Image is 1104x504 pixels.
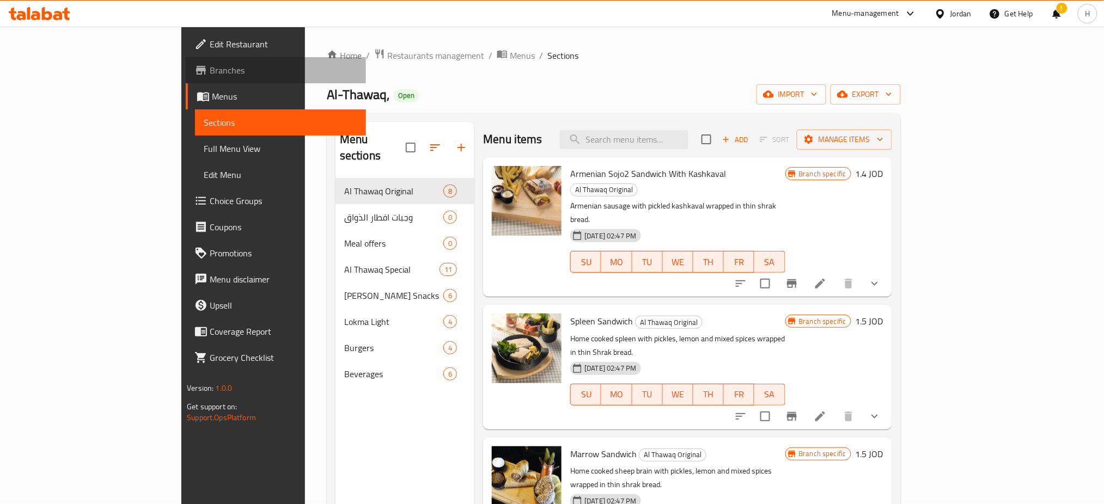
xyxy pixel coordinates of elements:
div: [PERSON_NAME] Snacks6 [336,282,474,309]
span: TH [698,386,719,402]
span: Grocery Checklist [210,351,357,364]
a: Support.OpsPlatform [187,410,256,425]
button: WE [663,251,693,273]
button: SU [570,251,601,273]
span: Choice Groups [210,194,357,207]
div: Al Thawaq Special [344,263,440,276]
a: Edit menu item [814,277,827,290]
button: MO [601,251,632,273]
div: Lokma Light4 [336,309,474,335]
span: Branches [210,64,357,77]
span: FR [728,254,750,270]
span: Spleen Sandwich [570,313,633,329]
button: Add section [448,134,474,161]
span: Menu disclaimer [210,273,357,286]
a: Branches [186,57,366,83]
span: Menus [510,49,535,62]
button: Branch-specific-item [779,271,805,297]
span: Lokma Light [344,315,443,328]
span: Edit Restaurant [210,38,357,51]
span: Al Thawaq Original [571,183,637,196]
div: Burgers4 [336,335,474,361]
span: export [839,88,892,101]
span: Sections [547,49,578,62]
span: Promotions [210,247,357,260]
span: Select to update [754,405,777,428]
span: 0 [444,238,456,249]
p: Home cooked spleen with pickles, lemon and mixed spices wrapped in thin Shrak bread. [570,332,785,359]
span: Beverages [344,367,443,380]
a: Sections [195,109,366,136]
button: FR [724,251,754,273]
p: Home cooked sheep brain with pickles, lemon and mixed spices wrapped in thin shrak bread. [570,464,785,491]
div: items [443,237,457,250]
li: / [366,49,370,62]
span: SU [575,254,597,270]
span: 1.0.0 [216,381,233,395]
div: items [443,341,457,354]
span: Marrow Sandwich [570,446,637,462]
div: Al Thawaq Original [639,448,706,462]
span: Select to update [754,272,777,295]
button: WE [663,384,693,405]
h6: 1.5 JOD [856,446,883,462]
span: SU [575,386,597,402]
button: FR [724,384,754,405]
span: WE [667,386,689,402]
div: items [443,185,457,198]
span: Get support on: [187,399,237,414]
button: sort-choices [728,271,754,297]
span: 11 [440,265,456,275]
span: 6 [444,369,456,379]
span: [DATE] 02:47 PM [580,231,641,241]
nav: Menu sections [336,174,474,391]
div: Al Thawaq Special11 [336,256,474,282]
span: FR [728,386,750,402]
span: 4 [444,317,456,327]
div: items [440,263,457,276]
div: items [443,211,457,224]
div: items [443,289,457,302]
svg: Show Choices [868,410,881,423]
div: Open [394,89,419,102]
span: TU [637,386,658,402]
a: Upsell [186,292,366,318]
span: Full Menu View [204,142,357,155]
span: وجبات افطار الذواق [344,211,443,224]
span: Edit Menu [204,168,357,181]
a: Choice Groups [186,188,366,214]
h6: 1.4 JOD [856,166,883,181]
button: delete [835,403,862,429]
span: Menus [212,90,357,103]
span: Al Thawaq Original [636,316,702,329]
div: Al Thawaq Original [344,185,443,198]
span: Upsell [210,299,357,312]
div: Al Thawaq Original [570,183,638,196]
span: 4 [444,343,456,353]
button: import [757,84,826,105]
span: Add item [718,131,753,148]
button: export [831,84,901,105]
span: Restaurants management [387,49,484,62]
span: [PERSON_NAME] Snacks [344,289,443,302]
h2: Menu sections [340,131,406,164]
span: Select section first [753,131,797,148]
p: Armenian sausage with pickled kashkaval wrapped in thin shrak bread. [570,199,785,226]
a: Edit menu item [814,410,827,423]
span: Open [394,91,419,100]
li: / [489,49,492,62]
span: Sort sections [422,134,448,161]
button: SA [754,251,785,273]
span: Armenian Sojo2 Sandwich With Kashkaval [570,165,726,182]
span: Select all sections [399,136,422,159]
a: Menu disclaimer [186,266,366,292]
span: MO [606,254,627,270]
span: Select section [695,128,718,151]
span: 0 [444,212,456,223]
img: Armenian Sojo2 Sandwich With Kashkaval [492,166,562,236]
span: Meal offers [344,237,443,250]
a: Menus [497,48,535,63]
svg: Show Choices [868,277,881,290]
